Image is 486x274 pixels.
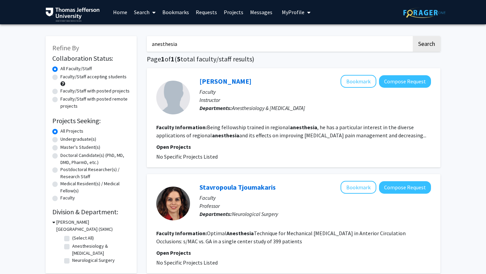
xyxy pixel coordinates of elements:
button: Compose Request to Aaron Ocker [379,75,431,88]
button: Add Aaron Ocker to Bookmarks [341,75,376,88]
b: Departments: [199,211,232,217]
label: Master's Student(s) [60,144,100,151]
p: Faculty [199,88,431,96]
label: Faculty/Staff with posted projects [60,87,130,94]
img: ForagerOne Logo [403,7,446,18]
label: (Select All) [72,235,94,242]
h3: [PERSON_NAME][GEOGRAPHIC_DATA] (SKMC) [56,219,130,233]
span: Anesthesiology & [MEDICAL_DATA] [232,105,305,111]
p: Open Projects [156,143,431,151]
a: [PERSON_NAME] [199,77,251,85]
h2: Division & Department: [52,208,130,216]
p: Open Projects [156,249,431,257]
h2: Projects Seeking: [52,117,130,125]
span: My Profile [282,9,304,16]
label: Faculty/Staff accepting students [60,73,127,80]
label: Neurological Surgery [72,257,115,264]
span: Refine By [52,44,79,52]
span: 1 [171,55,174,63]
label: Anesthesiology & [MEDICAL_DATA] [72,243,128,257]
h1: Page of ( total faculty/staff results) [147,55,440,63]
p: Faculty [199,194,431,202]
span: Neurological Surgery [232,211,278,217]
label: Medical Resident(s) / Medical Fellow(s) [60,180,130,194]
a: Stavropoula Tjoumakaris [199,183,276,191]
label: Postdoctoral Researcher(s) / Research Staff [60,166,130,180]
a: Requests [192,0,220,24]
a: Bookmarks [159,0,192,24]
a: Search [131,0,159,24]
span: No Specific Projects Listed [156,153,218,160]
label: All Faculty/Staff [60,65,92,72]
button: Add Stavropoula Tjoumakaris to Bookmarks [341,181,376,194]
b: Anesthesia [226,230,254,237]
a: Home [110,0,131,24]
fg-read-more: Being fellowship trained in regional , he has a particular interest in the diverse applications o... [156,124,426,139]
span: 5 [177,55,181,63]
h2: Collaboration Status: [52,54,130,62]
p: Instructor [199,96,431,104]
iframe: Chat [5,244,29,269]
label: All Projects [60,128,83,135]
input: Search Keywords [147,36,412,52]
b: anesthesia [212,132,239,139]
span: 1 [161,55,165,63]
label: Faculty/Staff with posted remote projects [60,95,130,110]
button: Compose Request to Stavropoula Tjoumakaris [379,181,431,194]
b: Faculty Information: [156,230,207,237]
label: Undergraduate(s) [60,136,96,143]
b: Faculty Information: [156,124,207,131]
img: Thomas Jefferson University Logo [46,7,100,22]
b: Departments: [199,105,232,111]
label: Doctoral Candidate(s) (PhD, MD, DMD, PharmD, etc.) [60,152,130,166]
label: Faculty [60,194,75,201]
fg-read-more: Optimal Technique for Mechanical [MEDICAL_DATA] in Anterior Circulation Occlusions: s/MAC vs. GA ... [156,230,406,245]
button: Search [413,36,440,52]
p: Professor [199,202,431,210]
span: No Specific Projects Listed [156,259,218,266]
a: Messages [247,0,276,24]
b: anesthesia [290,124,317,131]
a: Projects [220,0,247,24]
